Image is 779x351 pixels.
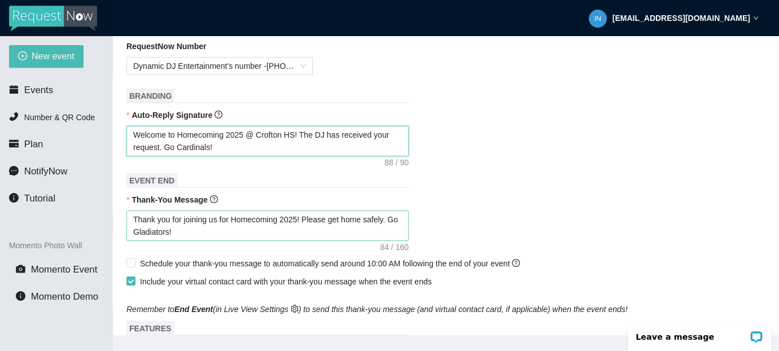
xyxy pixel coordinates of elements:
[132,195,207,204] b: Thank-You Message
[9,85,19,94] span: calendar
[9,112,19,121] span: phone
[291,305,299,313] span: setting
[16,264,25,274] span: camera
[24,166,67,177] span: NotifyNow
[215,111,222,119] span: question-circle
[126,173,177,188] span: EVENT END
[126,40,207,52] b: RequestNow Number
[24,193,55,204] span: Tutorial
[126,126,409,156] textarea: Welcome to Homecoming 2025 @ Crofton HS! The DJ has received your request. Go Cardinals!
[9,139,19,148] span: credit-card
[126,305,628,314] i: Remember to (in Live View Settings ) to send this thank-you message (and virtual contact card, if...
[753,15,759,21] span: down
[612,14,750,23] strong: [EMAIL_ADDRESS][DOMAIN_NAME]
[9,6,97,32] img: RequestNow
[140,277,432,286] span: Include your virtual contact card with your thank-you message when the event ends
[140,259,520,268] span: Schedule your thank-you message to automatically send around 10:00 AM following the end of your e...
[133,58,306,74] span: Dynamic DJ Entertainment's number - [PHONE_NUMBER]
[210,195,218,203] span: question-circle
[24,139,43,150] span: Plan
[174,305,213,314] b: End Event
[24,85,53,95] span: Events
[31,291,98,302] span: Momento Demo
[16,291,25,301] span: info-circle
[126,89,174,103] span: BRANDING
[512,259,520,267] span: question-circle
[24,113,95,122] span: Number & QR Code
[589,10,607,28] img: d01eb085664dd1b1b0f3fb614695c60d
[18,51,27,62] span: plus-circle
[132,111,212,120] b: Auto-Reply Signature
[32,49,75,63] span: New event
[126,321,174,336] span: FEATURES
[9,166,19,175] span: message
[31,264,98,275] span: Momento Event
[9,45,84,68] button: plus-circleNew event
[620,315,779,351] iframe: LiveChat chat widget
[9,193,19,203] span: info-circle
[126,210,409,241] textarea: Thank you for joining us for Homecoming 2025! Please get home safely. Go Gladiators!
